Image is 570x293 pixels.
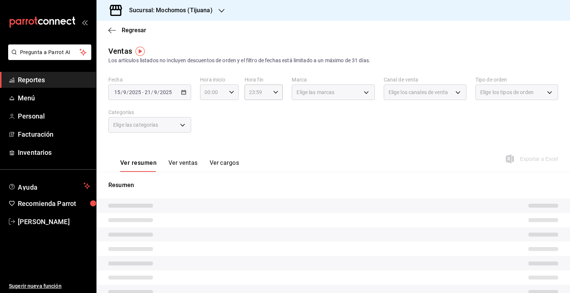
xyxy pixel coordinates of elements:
input: -- [114,89,121,95]
span: Elige los tipos de orden [480,89,534,96]
label: Fecha [108,77,191,82]
input: ---- [129,89,141,95]
button: Ver cargos [210,159,239,172]
div: navigation tabs [120,159,239,172]
a: Pregunta a Parrot AI [5,54,91,61]
button: Ver resumen [120,159,157,172]
button: Regresar [108,27,146,34]
span: Personal [18,111,90,121]
span: Elige las marcas [297,89,334,96]
button: Pregunta a Parrot AI [8,44,91,60]
span: / [121,89,123,95]
p: Resumen [108,181,558,190]
button: open_drawer_menu [82,19,88,25]
label: Tipo de orden [475,77,558,82]
input: ---- [160,89,172,95]
span: Recomienda Parrot [18,199,90,209]
span: Regresar [122,27,146,34]
button: Ver ventas [168,159,198,172]
span: Inventarios [18,147,90,157]
span: Facturación [18,129,90,139]
label: Categorías [108,110,191,115]
span: [PERSON_NAME] [18,217,90,227]
span: Ayuda [18,182,81,190]
h3: Sucursal: Mochomos (Tijuana) [123,6,213,15]
input: -- [144,89,151,95]
label: Hora inicio [200,77,239,82]
span: Reportes [18,75,90,85]
input: -- [123,89,127,95]
span: Elige los canales de venta [389,89,448,96]
span: / [127,89,129,95]
span: - [142,89,144,95]
label: Canal de venta [384,77,466,82]
img: Tooltip marker [135,47,145,56]
span: / [157,89,160,95]
span: Pregunta a Parrot AI [20,49,80,56]
span: Menú [18,93,90,103]
div: Los artículos listados no incluyen descuentos de orden y el filtro de fechas está limitado a un m... [108,57,558,64]
label: Marca [292,77,374,82]
span: / [151,89,153,95]
input: -- [154,89,157,95]
div: Ventas [108,46,132,57]
label: Hora fin [245,77,283,82]
span: Sugerir nueva función [9,282,90,290]
span: Elige las categorías [113,121,158,129]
